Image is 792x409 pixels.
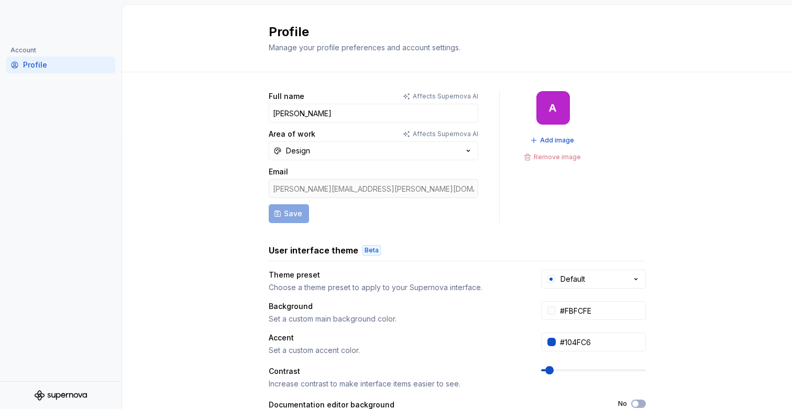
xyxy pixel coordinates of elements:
div: Accent [269,333,294,343]
div: Account [6,44,40,57]
button: Default [541,270,646,289]
div: Design [286,146,310,156]
div: Contrast [269,366,300,377]
div: Theme preset [269,270,320,280]
label: Email [269,167,288,177]
div: Set a custom accent color. [269,345,522,356]
h2: Profile [269,24,633,40]
div: Default [560,274,585,284]
p: Affects Supernova AI [413,92,478,101]
h3: User interface theme [269,244,358,257]
p: Affects Supernova AI [413,130,478,138]
label: No [618,400,627,408]
div: Choose a theme preset to apply to your Supernova interface. [269,282,522,293]
div: Set a custom main background color. [269,314,522,324]
div: Background [269,301,313,312]
span: Manage your profile preferences and account settings. [269,43,460,52]
div: Profile [23,60,111,70]
input: #FFFFFF [556,301,646,320]
a: Profile [6,57,115,73]
div: Increase contrast to make interface items easier to see. [269,379,522,389]
svg: Supernova Logo [35,390,87,401]
input: #104FC6 [556,333,646,351]
div: A [549,104,557,112]
label: Area of work [269,129,315,139]
div: Beta [362,245,381,256]
button: Add image [527,133,579,148]
span: Add image [540,136,574,145]
label: Full name [269,91,304,102]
